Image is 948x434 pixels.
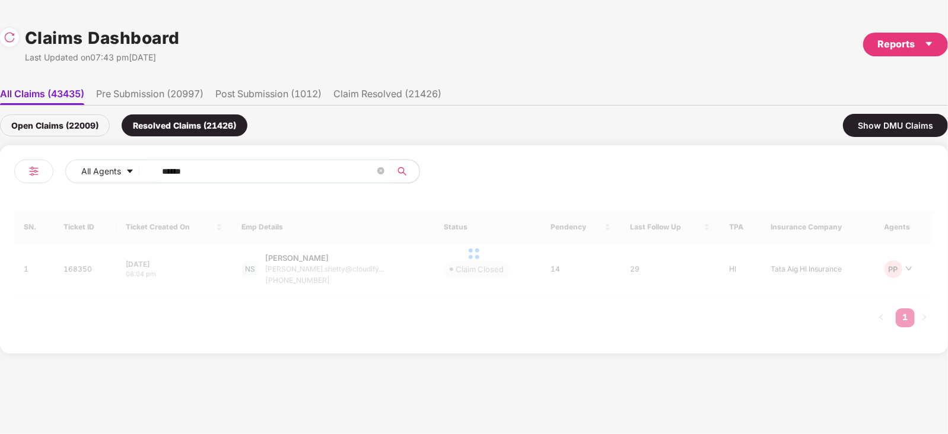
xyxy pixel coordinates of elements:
[81,165,121,178] span: All Agents
[25,25,180,51] h1: Claims Dashboard
[333,88,441,105] li: Claim Resolved (21426)
[843,114,948,137] div: Show DMU Claims
[877,37,934,52] div: Reports
[126,167,134,177] span: caret-down
[215,88,322,105] li: Post Submission (1012)
[96,88,203,105] li: Pre Submission (20997)
[4,31,15,43] img: svg+xml;base64,PHN2ZyBpZD0iUmVsb2FkLTMyeDMyIiB4bWxucz0iaHR0cDovL3d3dy53My5vcmcvMjAwMC9zdmciIHdpZH...
[122,114,247,136] div: Resolved Claims (21426)
[390,167,413,176] span: search
[27,164,41,178] img: svg+xml;base64,PHN2ZyB4bWxucz0iaHR0cDovL3d3dy53My5vcmcvMjAwMC9zdmciIHdpZHRoPSIyNCIgaGVpZ2h0PSIyNC...
[924,39,934,49] span: caret-down
[25,51,180,64] div: Last Updated on 07:43 pm[DATE]
[390,159,420,183] button: search
[377,166,384,177] span: close-circle
[65,159,160,183] button: All Agentscaret-down
[377,167,384,174] span: close-circle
